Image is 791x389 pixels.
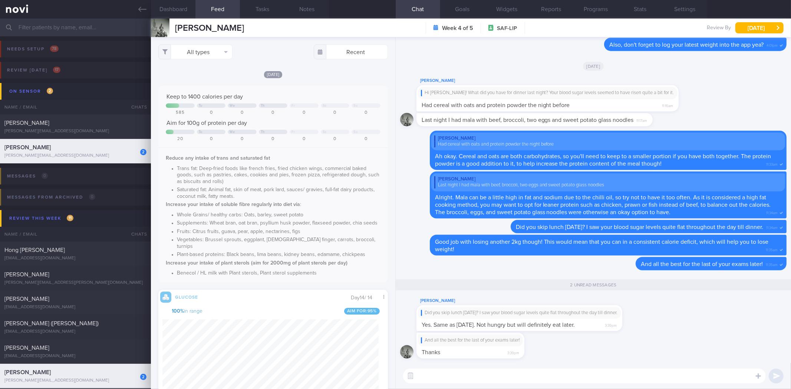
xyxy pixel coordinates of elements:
div: Did you skip lunch [DATE]? I saw your blood sugar levels quite flat throughout the day till dinner. [421,310,618,316]
span: Also, don't forget to log your latest weight into the app yea? [609,42,764,48]
span: 2 [47,88,53,94]
span: Aim for 100g of protein per day [167,120,247,126]
div: [EMAIL_ADDRESS][DOMAIN_NAME] [4,305,146,310]
div: 2 [140,149,146,155]
div: Sa [323,104,327,108]
span: Ah okay. Cereal and oats are both carbohydrates, so you'll need to keep to a smaller portion if y... [435,153,771,167]
div: Glucose [171,293,201,300]
span: 3:39pm [507,349,519,356]
div: Tu [199,104,202,108]
div: 0 [352,136,380,142]
div: Fr [291,130,295,134]
span: [PERSON_NAME] [4,345,49,351]
div: 0 [290,110,318,116]
div: [EMAIL_ADDRESS][DOMAIN_NAME] [4,353,146,359]
span: 0 [89,194,95,200]
div: Su [353,104,357,108]
div: [PERSON_NAME] [416,76,701,85]
span: [PERSON_NAME] [175,24,244,33]
div: 0 [197,110,225,116]
span: SAF-LIP [497,25,517,32]
div: On sensor [7,86,55,96]
div: Th [261,130,265,134]
div: 0 [259,136,287,142]
span: 78 [50,46,59,52]
div: 0 [321,110,349,116]
li: Supplements: Wheat bran, oat bran, psyllium husk powder, flaxseed powder, chia seeds [177,218,380,227]
div: Day 14 / 14 [351,294,378,302]
button: All types [158,44,233,59]
div: 2 [140,374,146,380]
span: 4:01pm [767,41,778,48]
div: Chats [121,227,151,242]
span: Good job with losing another 2kg though! This would mean that you can in a consistent calorie def... [435,239,769,252]
span: [PERSON_NAME] [4,296,49,302]
div: Needs setup [5,44,60,54]
span: 11:33am [766,160,778,167]
div: Su [353,130,357,134]
span: in range [172,308,202,315]
span: 11:34am [766,209,778,216]
span: [PERSON_NAME] [4,120,49,126]
span: Did you skip lunch [DATE]? I saw your blood sugar levels quite flat throughout the day till dinner. [516,224,763,230]
strong: 100 % [172,309,184,314]
span: Review By [707,25,731,31]
span: 11 [67,215,73,221]
div: 0 [321,136,349,142]
span: 11:35am [766,260,778,267]
div: [PERSON_NAME] [434,176,782,182]
span: Keep to 1400 calories per day [167,94,243,100]
div: Fr [291,104,295,108]
div: 0 [228,136,256,142]
div: We [230,104,235,108]
li: Fruits: Citrus fruits, guava, pear, apple, nectarines, figs [177,227,380,235]
span: 11:35am [766,246,778,253]
div: Messages from Archived [5,192,97,202]
div: Hi [PERSON_NAME]! What did you have for dinner last night? Your blood sugar levels seemed to have... [421,90,674,96]
li: Benecol / HL milk with Plant sterols, Plant sterol supplements [177,268,380,277]
span: [PERSON_NAME] [4,144,51,150]
div: Chats [121,100,151,114]
span: Last night I had mala with beef, broccoli, two eggs and sweet potato glass noodles [422,117,634,123]
div: 0 [352,110,380,116]
span: 0 [42,173,48,179]
span: 17 [53,67,60,73]
span: Aim for: 95 % [344,308,380,315]
div: 0 [228,110,256,116]
span: Alright. Mala can be a little high in fat and sodium due to the chilli oil, so try not to have it... [435,194,771,215]
div: 0 [259,110,287,116]
span: 11:34am [766,223,778,230]
li: Saturated fat: Animal fat, skin of meat, pork lard, sauces/ gravies, full-fat dairy products, coc... [177,185,380,200]
div: Last night I had mala with beef, broccoli, two eggs and sweet potato glass noodles [434,182,782,188]
span: And all the best for the last of your exams later! [641,261,763,267]
div: [PERSON_NAME] [416,296,645,305]
div: Sa [323,130,327,134]
span: [DATE] [264,71,283,78]
div: Tu [199,130,202,134]
span: [DATE] [583,62,604,71]
strong: Increase your intake of soluble fibre regularly into diet via [166,202,300,207]
div: [EMAIL_ADDRESS][DOMAIN_NAME] [4,256,146,261]
div: We [230,130,235,134]
span: 11:16am [662,102,673,109]
button: [DATE] [735,22,784,33]
span: [PERSON_NAME] [4,272,49,277]
div: [PERSON_NAME][EMAIL_ADDRESS][DOMAIN_NAME] [4,153,146,159]
div: [EMAIL_ADDRESS][DOMAIN_NAME] [4,329,146,335]
div: Th [261,104,265,108]
strong: Reduce any intake of trans and saturated fat [166,156,270,161]
div: [PERSON_NAME][EMAIL_ADDRESS][DOMAIN_NAME] [4,378,146,383]
span: : [166,202,301,207]
div: 0 [290,136,318,142]
span: Yes. Same as [DATE]. Not hungry but will definitely eat later. [422,322,575,328]
span: 3:39pm [605,321,617,328]
li: Vegetables: Brussel sprouts, eggplant, [DEMOGRAPHIC_DATA] finger, carrots, broccoli, turnips [177,235,380,250]
div: Review this week [7,213,75,223]
li: Whole Grains/ healthy carbs: Oats, barley, sweet potato [177,210,380,219]
div: [PERSON_NAME][EMAIL_ADDRESS][DOMAIN_NAME] [4,129,146,134]
span: Thanks [422,349,440,355]
div: Review [DATE] [5,65,62,75]
div: [PERSON_NAME] [434,136,782,142]
li: Trans fat: Deep-fried foods like french fries, fried chicken wings, commercial baked goods, such ... [177,164,380,185]
span: Had cereal with oats and protein powder the night before [422,102,570,108]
